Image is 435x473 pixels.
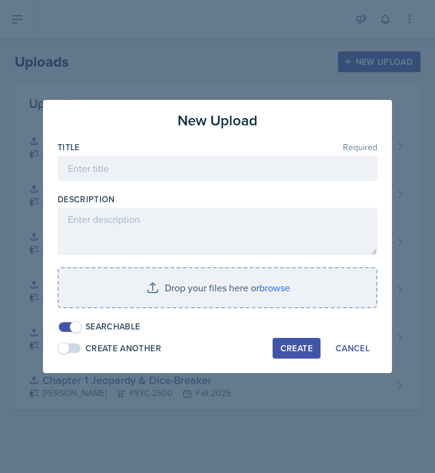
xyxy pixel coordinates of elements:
input: Enter title [58,156,377,181]
div: Searchable [85,320,141,333]
div: Cancel [336,343,370,353]
div: Create Another [85,342,161,355]
h3: New Upload [178,110,257,131]
button: Cancel [328,338,377,359]
label: Title [58,141,80,153]
div: Create [281,343,313,353]
button: Create [273,338,320,359]
label: Description [58,193,115,205]
span: Required [343,143,377,151]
